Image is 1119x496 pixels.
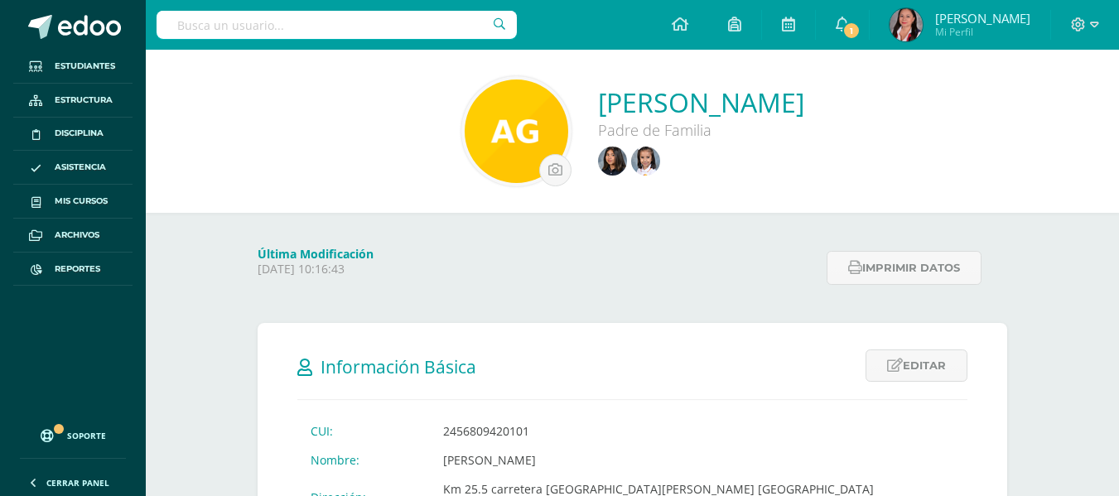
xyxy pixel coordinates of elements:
[890,8,923,41] img: 316256233fc5d05bd520c6ab6e96bb4a.png
[55,195,108,208] span: Mis cursos
[430,445,967,474] td: [PERSON_NAME]
[258,246,817,262] h4: Última Modificación
[598,147,627,176] img: d4b62a468156e93aa958e6d3dc9dff88.png
[55,127,104,140] span: Disciplina
[46,477,109,489] span: Cerrar panel
[13,151,133,185] a: Asistencia
[598,84,804,120] a: [PERSON_NAME]
[465,79,568,183] img: 10f790773b5aaf8b54765ce14da86cc0.png
[842,22,861,40] span: 1
[67,430,106,441] span: Soporte
[935,25,1030,39] span: Mi Perfil
[157,11,517,39] input: Busca un usuario...
[430,417,967,445] td: 2456809420101
[13,185,133,219] a: Mis cursos
[13,50,133,84] a: Estudiantes
[258,262,817,277] p: [DATE] 10:16:43
[55,60,115,73] span: Estudiantes
[55,262,100,276] span: Reportes
[13,84,133,118] a: Estructura
[13,253,133,287] a: Reportes
[935,10,1030,26] span: [PERSON_NAME]
[20,413,126,454] a: Soporte
[866,349,967,382] a: Editar
[827,251,982,285] button: Imprimir datos
[631,147,660,176] img: deb7a872f2dd44b7dead91df974ef745.png
[321,355,476,378] span: Información Básica
[55,94,113,107] span: Estructura
[297,445,430,474] td: Nombre:
[55,229,99,242] span: Archivos
[13,219,133,253] a: Archivos
[297,417,430,445] td: CUI:
[55,161,106,174] span: Asistencia
[13,118,133,152] a: Disciplina
[598,120,804,140] div: Padre de Familia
